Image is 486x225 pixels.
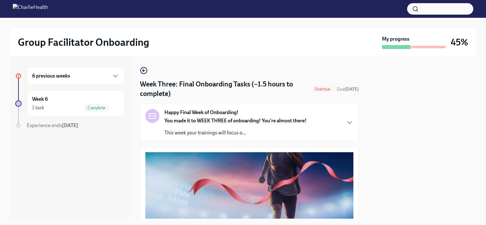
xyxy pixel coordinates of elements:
[18,36,149,49] h2: Group Facilitator Onboarding
[164,129,307,136] p: This week your trainings will focus o...
[27,67,125,85] div: 6 previous weeks
[311,87,334,92] span: Overdue
[27,122,78,128] span: Experience ends
[164,118,307,124] strong: You made it to WEEK THREE of onboarding! You're almost there!
[32,96,48,103] h6: Week 6
[164,109,239,116] strong: Happy Final Week of Onboarding!
[84,106,109,110] span: Complete
[337,86,359,92] span: September 6th, 2025 10:00
[15,90,125,117] a: Week 61 taskComplete
[337,86,359,92] span: Due
[345,86,359,92] strong: [DATE]
[32,104,44,111] div: 1 task
[32,72,70,79] h6: 6 previous weeks
[62,122,78,128] strong: [DATE]
[13,4,48,14] img: CharlieHealth
[451,37,468,48] h3: 45%
[382,36,409,43] strong: My progress
[140,79,308,99] h4: Week Three: Final Onboarding Tasks (~1.5 hours to complete)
